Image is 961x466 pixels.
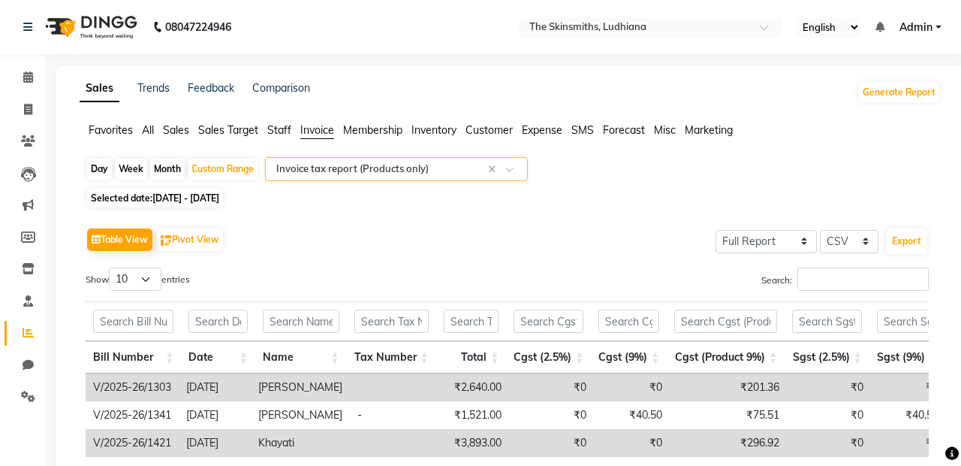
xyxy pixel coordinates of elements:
[343,123,402,137] span: Membership
[685,123,733,137] span: Marketing
[152,192,219,204] span: [DATE] - [DATE]
[188,159,258,180] div: Custom Range
[115,159,147,180] div: Week
[787,374,871,401] td: ₹0
[877,310,937,333] input: Search Sgst (9%)
[354,310,429,333] input: Search Tax Number
[179,374,251,401] td: [DATE]
[465,123,513,137] span: Customer
[787,401,871,429] td: ₹0
[871,401,946,429] td: ₹40.50
[761,268,929,291] label: Search:
[411,123,456,137] span: Inventory
[792,310,861,333] input: Search Sgst (2.5%)
[93,310,173,333] input: Search Bill Number
[787,429,871,457] td: ₹0
[87,189,223,207] span: Selected date:
[198,123,258,137] span: Sales Target
[591,341,667,374] th: Cgst (9%): activate to sort column ascending
[871,429,946,457] td: ₹0
[514,310,583,333] input: Search Cgst (2.5%)
[86,429,179,457] td: V/2025-26/1421
[347,341,436,374] th: Tax Number: activate to sort column ascending
[251,401,350,429] td: [PERSON_NAME]
[267,123,291,137] span: Staff
[87,159,112,180] div: Day
[594,429,670,457] td: ₹0
[509,374,594,401] td: ₹0
[263,310,339,333] input: Search Name
[157,228,223,251] button: Pivot View
[350,401,439,429] td: -
[603,123,645,137] span: Forecast
[188,310,248,333] input: Search Date
[654,123,676,137] span: Misc
[488,162,501,177] span: Clear all
[797,268,929,291] input: Search:
[163,123,189,137] span: Sales
[439,429,509,457] td: ₹3,893.00
[255,341,347,374] th: Name: activate to sort column ascending
[674,310,777,333] input: Search Cgst (Product 9%)
[439,374,509,401] td: ₹2,640.00
[785,341,869,374] th: Sgst (2.5%): activate to sort column ascending
[598,310,659,333] input: Search Cgst (9%)
[86,268,190,291] label: Show entries
[506,341,591,374] th: Cgst (2.5%): activate to sort column ascending
[86,401,179,429] td: V/2025-26/1341
[251,429,350,457] td: Khayati
[444,310,499,333] input: Search Total
[667,341,785,374] th: Cgst (Product 9%): activate to sort column ascending
[251,374,350,401] td: [PERSON_NAME]
[522,123,562,137] span: Expense
[150,159,185,180] div: Month
[252,81,310,95] a: Comparison
[871,374,946,401] td: ₹0
[181,341,255,374] th: Date: activate to sort column ascending
[109,268,161,291] select: Showentries
[165,6,231,48] b: 08047224946
[594,374,670,401] td: ₹0
[179,401,251,429] td: [DATE]
[142,123,154,137] span: All
[509,429,594,457] td: ₹0
[161,235,172,247] img: pivot.png
[439,401,509,429] td: ₹1,521.00
[89,123,133,137] span: Favorites
[86,374,179,401] td: V/2025-26/1303
[300,123,334,137] span: Invoice
[886,228,927,254] button: Export
[869,341,944,374] th: Sgst (9%): activate to sort column ascending
[86,341,181,374] th: Bill Number: activate to sort column ascending
[899,20,932,35] span: Admin
[137,81,170,95] a: Trends
[670,429,787,457] td: ₹296.92
[509,401,594,429] td: ₹0
[670,401,787,429] td: ₹75.51
[188,81,234,95] a: Feedback
[80,75,119,102] a: Sales
[179,429,251,457] td: [DATE]
[571,123,594,137] span: SMS
[38,6,141,48] img: logo
[594,401,670,429] td: ₹40.50
[859,82,939,103] button: Generate Report
[87,228,152,251] button: Table View
[670,374,787,401] td: ₹201.36
[436,341,507,374] th: Total: activate to sort column ascending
